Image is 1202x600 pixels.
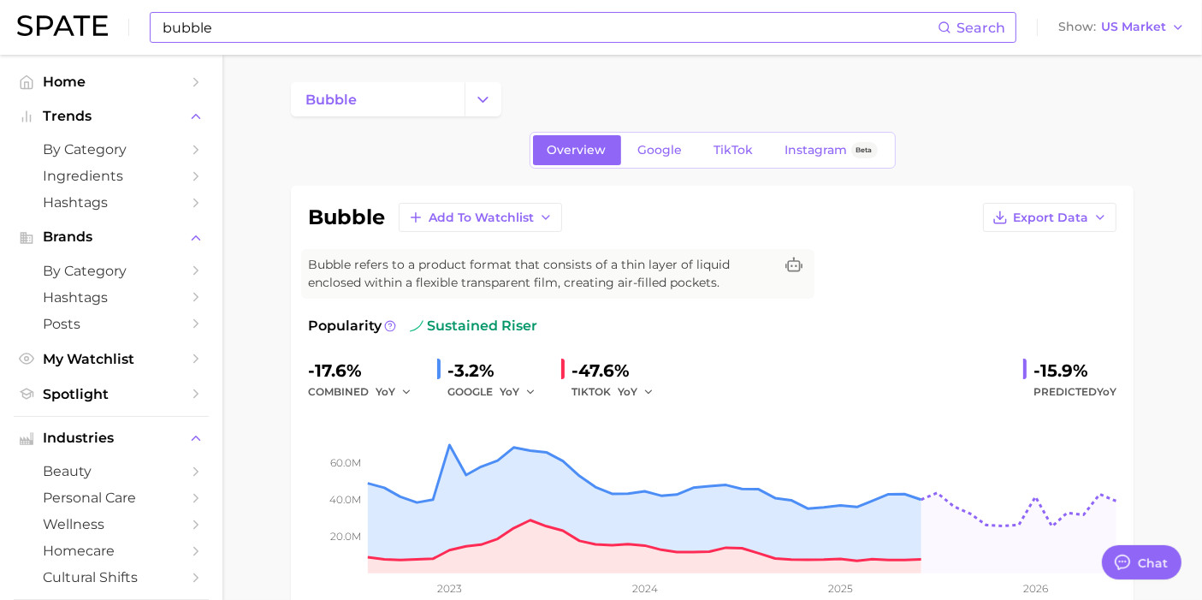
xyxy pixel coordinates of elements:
span: US Market [1101,22,1166,32]
h1: bubble [308,207,385,228]
a: Ingredients [14,163,209,189]
img: sustained riser [410,319,423,333]
span: YoY [500,384,519,399]
a: TikTok [700,135,768,165]
span: by Category [43,141,180,157]
button: ShowUS Market [1054,16,1189,39]
a: by Category [14,258,209,284]
a: Overview [533,135,621,165]
span: Popularity [308,316,382,336]
span: Hashtags [43,194,180,211]
a: Home [14,68,209,95]
img: SPATE [17,15,108,36]
a: Hashtags [14,189,209,216]
span: Spotlight [43,386,180,402]
a: Spotlight [14,381,209,407]
span: Ingredients [43,168,180,184]
a: wellness [14,511,209,538]
span: Industries [43,431,180,446]
span: Beta [856,143,873,157]
span: Export Data [1013,211,1088,225]
span: beauty [43,463,180,479]
tspan: 2026 [1023,582,1048,595]
div: combined [308,382,423,402]
a: by Category [14,136,209,163]
input: Search here for a brand, industry, or ingredient [161,13,938,42]
span: YoY [376,384,395,399]
span: cultural shifts [43,569,180,585]
span: Posts [43,316,180,332]
span: Hashtags [43,289,180,306]
a: My Watchlist [14,346,209,372]
span: TikTok [714,143,754,157]
button: Add to Watchlist [399,203,562,232]
span: Bubble refers to a product format that consists of a thin layer of liquid enclosed within a flexi... [308,256,773,292]
tspan: 2025 [828,582,853,595]
a: InstagramBeta [771,135,892,165]
button: YoY [500,382,536,402]
span: Search [956,20,1005,36]
div: -3.2% [447,357,548,384]
span: sustained riser [410,316,537,336]
a: Google [624,135,697,165]
a: cultural shifts [14,564,209,591]
div: -15.9% [1033,357,1116,384]
span: My Watchlist [43,351,180,367]
a: homecare [14,538,209,564]
span: Brands [43,229,180,245]
button: Export Data [983,203,1116,232]
a: bubble [291,82,465,116]
span: Overview [548,143,607,157]
button: Change Category [465,82,501,116]
span: homecare [43,543,180,559]
span: Instagram [785,143,848,157]
button: Trends [14,104,209,129]
div: -47.6% [571,357,666,384]
span: Predicted [1033,382,1116,402]
span: by Category [43,263,180,279]
div: GOOGLE [447,382,548,402]
button: YoY [376,382,412,402]
span: YoY [618,384,637,399]
span: Trends [43,109,180,124]
div: -17.6% [308,357,423,384]
tspan: 2023 [437,582,462,595]
button: YoY [618,382,654,402]
a: personal care [14,484,209,511]
span: wellness [43,516,180,532]
span: Show [1058,22,1096,32]
span: YoY [1097,385,1116,398]
span: personal care [43,490,180,506]
button: Brands [14,224,209,250]
button: Industries [14,425,209,451]
span: bubble [305,92,357,108]
span: Google [638,143,683,157]
div: TIKTOK [571,382,666,402]
a: beauty [14,458,209,484]
tspan: 2024 [632,582,658,595]
a: Hashtags [14,284,209,311]
span: Home [43,74,180,90]
a: Posts [14,311,209,337]
span: Add to Watchlist [429,211,534,225]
